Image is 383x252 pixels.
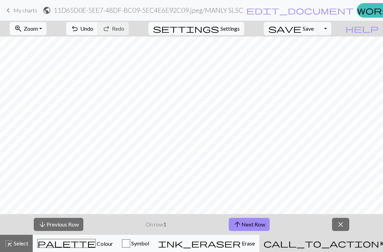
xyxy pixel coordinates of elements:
span: edit_document [246,6,354,15]
span: undo [71,24,79,33]
span: ink_eraser [158,239,241,248]
p: On row [146,220,166,229]
span: Settings [220,24,240,33]
span: Symbol [130,240,149,246]
span: zoom_in [14,24,22,33]
span: palette [38,239,95,248]
span: Undo [80,25,93,32]
span: Colour [96,240,113,247]
h2: 11D65D0E-5EE7-48DF-BC09-5EC4E6E92C09.jpeg / MANLY SLSC [54,6,243,14]
button: Colour [33,235,117,252]
button: Previous Row [34,218,83,231]
button: Symbol [117,235,154,252]
span: Save [303,25,314,32]
span: Erase [241,240,255,246]
span: close [337,220,345,229]
span: keyboard_arrow_left [4,6,12,15]
span: help [345,24,379,33]
span: highlight_alt [4,239,13,248]
span: settings [153,24,219,33]
button: Save [264,22,319,35]
strong: 1 [163,221,166,228]
span: arrow_downward [38,220,46,229]
button: Next Row [229,218,270,231]
span: call_to_action [263,239,379,248]
i: Settings [153,24,219,33]
button: Zoom [10,22,46,35]
span: save [268,24,301,33]
button: Undo [66,22,98,35]
a: My charts [4,4,37,16]
span: arrow_upward [233,220,241,229]
span: Select [13,240,28,246]
span: public [43,6,51,15]
button: Erase [154,235,259,252]
button: SettingsSettings [148,22,244,35]
span: My charts [13,7,37,13]
span: Zoom [24,25,38,32]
